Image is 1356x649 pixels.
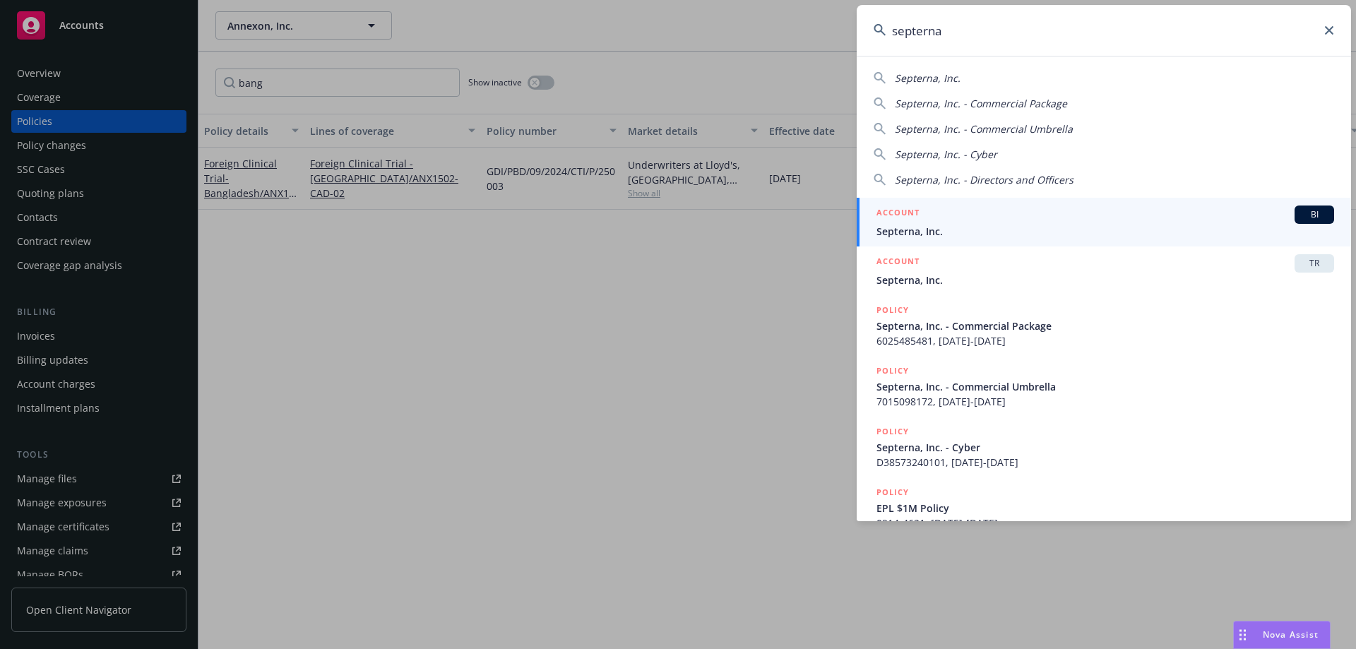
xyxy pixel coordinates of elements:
span: BI [1300,208,1328,221]
h5: POLICY [876,364,909,378]
a: POLICYEPL $1M Policy0314-4621, [DATE]-[DATE] [857,477,1351,538]
span: TR [1300,257,1328,270]
span: Septerna, Inc. - Cyber [876,440,1334,455]
h5: ACCOUNT [876,206,920,222]
span: 7015098172, [DATE]-[DATE] [876,394,1334,409]
span: Septerna, Inc. - Commercial Package [895,97,1067,110]
a: POLICYSepterna, Inc. - CyberD38573240101, [DATE]-[DATE] [857,417,1351,477]
span: 0314-4621, [DATE]-[DATE] [876,516,1334,530]
input: Search... [857,5,1351,56]
span: Septerna, Inc. - Directors and Officers [895,173,1073,186]
a: ACCOUNTTRSepterna, Inc. [857,246,1351,295]
button: Nova Assist [1233,621,1331,649]
h5: POLICY [876,485,909,499]
span: Septerna, Inc. - Cyber [895,148,997,161]
h5: ACCOUNT [876,254,920,271]
a: POLICYSepterna, Inc. - Commercial Package6025485481, [DATE]-[DATE] [857,295,1351,356]
a: POLICYSepterna, Inc. - Commercial Umbrella7015098172, [DATE]-[DATE] [857,356,1351,417]
span: Septerna, Inc. [876,224,1334,239]
span: Septerna, Inc. [876,273,1334,287]
span: Septerna, Inc. - Commercial Package [876,318,1334,333]
span: EPL $1M Policy [876,501,1334,516]
span: D38573240101, [DATE]-[DATE] [876,455,1334,470]
span: Septerna, Inc. - Commercial Umbrella [895,122,1073,136]
span: Septerna, Inc. - Commercial Umbrella [876,379,1334,394]
span: Nova Assist [1263,629,1319,641]
span: Septerna, Inc. [895,71,961,85]
a: ACCOUNTBISepterna, Inc. [857,198,1351,246]
div: Drag to move [1234,621,1251,648]
h5: POLICY [876,424,909,439]
span: 6025485481, [DATE]-[DATE] [876,333,1334,348]
h5: POLICY [876,303,909,317]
